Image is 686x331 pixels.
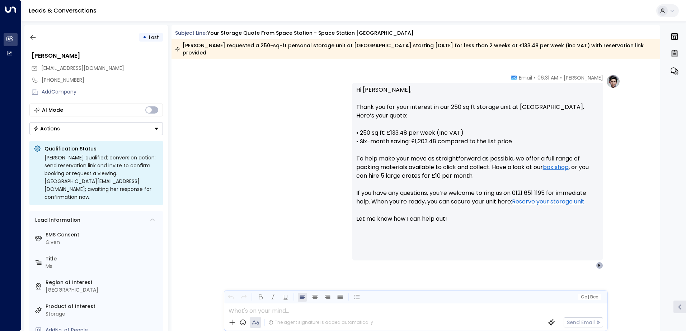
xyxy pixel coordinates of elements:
[44,145,159,152] p: Qualification Status
[42,106,63,114] div: AI Mode
[239,293,248,302] button: Redo
[596,262,603,269] div: R
[29,6,97,15] a: Leads & Conversations
[512,197,584,206] a: Reserve your storage unit
[33,125,60,132] div: Actions
[588,294,589,299] span: |
[534,74,536,81] span: •
[564,74,603,81] span: [PERSON_NAME]
[226,293,235,302] button: Undo
[46,231,160,239] label: SMS Consent
[606,74,620,88] img: profile-logo.png
[46,263,160,270] div: Ms
[149,34,159,41] span: Lost
[519,74,532,81] span: Email
[543,163,569,172] a: box shop
[33,216,80,224] div: Lead Information
[175,29,207,37] span: Subject Line:
[46,255,160,263] label: Title
[175,42,656,56] div: [PERSON_NAME] requested a 250-sq-ft personal storage unit at [GEOGRAPHIC_DATA] starting [DATE] fo...
[578,294,601,301] button: Cc|Bcc
[29,122,163,135] div: Button group with a nested menu
[46,239,160,246] div: Given
[356,86,599,232] p: Hi [PERSON_NAME], Thank you for your interest in our 250 sq ft storage unit at [GEOGRAPHIC_DATA]....
[42,76,163,84] div: [PHONE_NUMBER]
[143,31,146,44] div: •
[46,303,160,310] label: Product of Interest
[268,319,373,326] div: The agent signature is added automatically
[29,122,163,135] button: Actions
[32,52,163,60] div: [PERSON_NAME]
[41,64,124,72] span: rucixy@gmail.com
[41,64,124,72] span: [EMAIL_ADDRESS][DOMAIN_NAME]
[46,286,160,294] div: [GEOGRAPHIC_DATA]
[581,294,598,299] span: Cc Bcc
[44,154,159,201] div: [PERSON_NAME] qualified; conversion action: send reservation link and invite to confirm booking o...
[560,74,562,81] span: •
[42,88,163,96] div: AddCompany
[207,29,414,37] div: Your storage quote from Space Station - Space Station [GEOGRAPHIC_DATA]
[46,279,160,286] label: Region of Interest
[537,74,558,81] span: 06:31 AM
[46,310,160,318] div: Storage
